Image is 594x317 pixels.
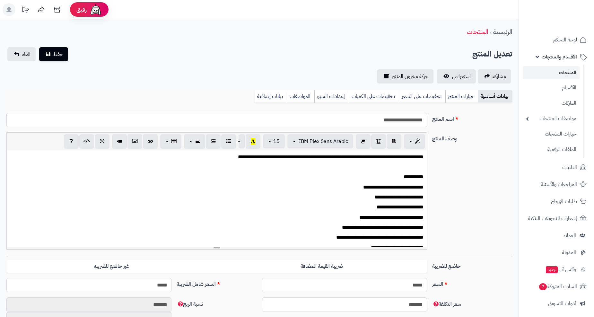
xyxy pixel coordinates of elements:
[472,48,512,61] h2: تعديل المنتج
[287,134,353,148] button: IBM Plex Sans Arabic
[548,299,576,308] span: أدوات التسويق
[523,245,590,260] a: المدونة
[523,127,580,141] a: خيارات المنتجات
[430,278,515,288] label: السعر
[377,69,433,84] a: حركة مخزون المنتج
[562,163,577,172] span: الطلبات
[17,3,33,18] a: تحديثات المنصة
[6,260,217,273] label: غير خاضع للضريبه
[563,231,576,240] span: العملاء
[39,47,68,61] button: حفظ
[452,73,471,80] span: استعراض
[523,296,590,311] a: أدوات التسويق
[523,96,580,110] a: الماركات
[76,6,87,13] span: رفيق
[523,279,590,294] a: السلات المتروكة7
[523,66,580,79] a: المنتجات
[430,113,515,123] label: اسم المنتج
[432,300,461,308] span: سعر التكلفة
[493,27,512,37] a: الرئيسية
[523,194,590,209] a: طلبات الإرجاع
[523,112,580,126] a: مواصفات المنتجات
[478,90,512,103] a: بيانات أساسية
[523,160,590,175] a: الطلبات
[314,90,349,103] a: إعدادات السيو
[523,228,590,243] a: العملاء
[493,73,506,80] span: مشاركه
[299,137,348,145] span: IBM Plex Sans Arabic
[174,278,259,288] label: السعر شامل الضريبة
[7,47,36,61] a: الغاء
[177,300,203,308] span: نسبة الربح
[255,90,287,103] a: بيانات إضافية
[273,137,280,145] span: 15
[541,180,577,189] span: المراجعات والأسئلة
[392,73,428,80] span: حركة مخزون المنتج
[562,248,576,257] span: المدونة
[430,132,515,143] label: وصف المنتج
[550,11,588,24] img: logo-2.png
[430,260,515,270] label: خاضع للضريبة
[539,283,547,291] span: 7
[217,260,427,273] label: ضريبة القيمة المضافة
[523,32,590,48] a: لوحة التحكم
[53,50,63,58] span: حفظ
[538,282,577,291] span: السلات المتروكة
[542,52,577,61] span: الأقسام والمنتجات
[523,143,580,156] a: الملفات الرقمية
[546,266,558,273] span: جديد
[437,69,476,84] a: استعراض
[551,197,577,206] span: طلبات الإرجاع
[349,90,399,103] a: تخفيضات على الكميات
[287,90,314,103] a: المواصفات
[523,177,590,192] a: المراجعات والأسئلة
[553,35,577,44] span: لوحة التحكم
[528,214,577,223] span: إشعارات التحويلات البنكية
[399,90,445,103] a: تخفيضات على السعر
[445,90,478,103] a: خيارات المنتج
[545,265,576,274] span: وآتس آب
[263,134,285,148] button: 15
[523,81,580,95] a: الأقسام
[89,3,102,16] img: ai-face.png
[523,211,590,226] a: إشعارات التحويلات البنكية
[523,262,590,277] a: وآتس آبجديد
[478,69,511,84] a: مشاركه
[467,27,488,37] a: المنتجات
[22,50,31,58] span: الغاء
